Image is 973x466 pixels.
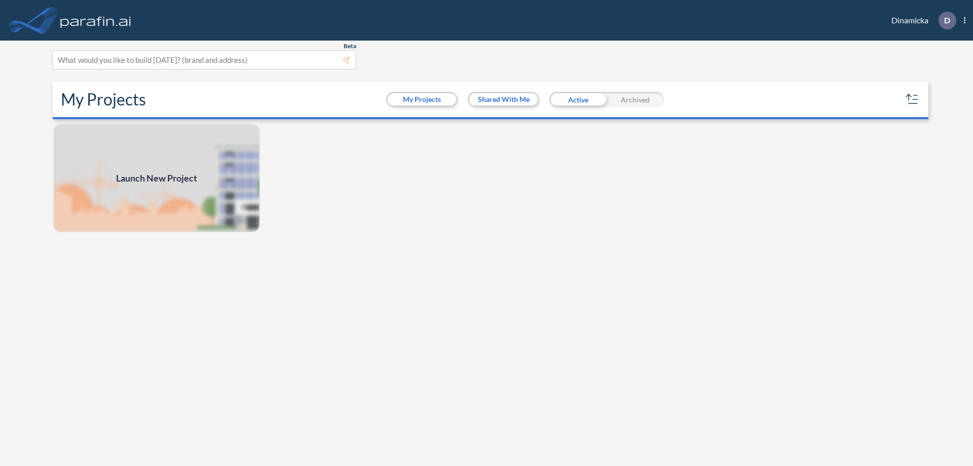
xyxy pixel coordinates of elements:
[469,93,538,105] button: Shared With Me
[58,10,133,30] img: logo
[61,90,146,109] h2: My Projects
[344,42,356,50] span: Beta
[904,91,920,107] button: sort
[116,171,197,185] span: Launch New Project
[876,12,965,29] div: Dinamicka
[944,16,950,25] p: D
[53,123,260,233] a: Launch New Project
[607,92,664,107] div: Archived
[388,93,456,105] button: My Projects
[549,92,607,107] div: Active
[53,123,260,233] img: add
